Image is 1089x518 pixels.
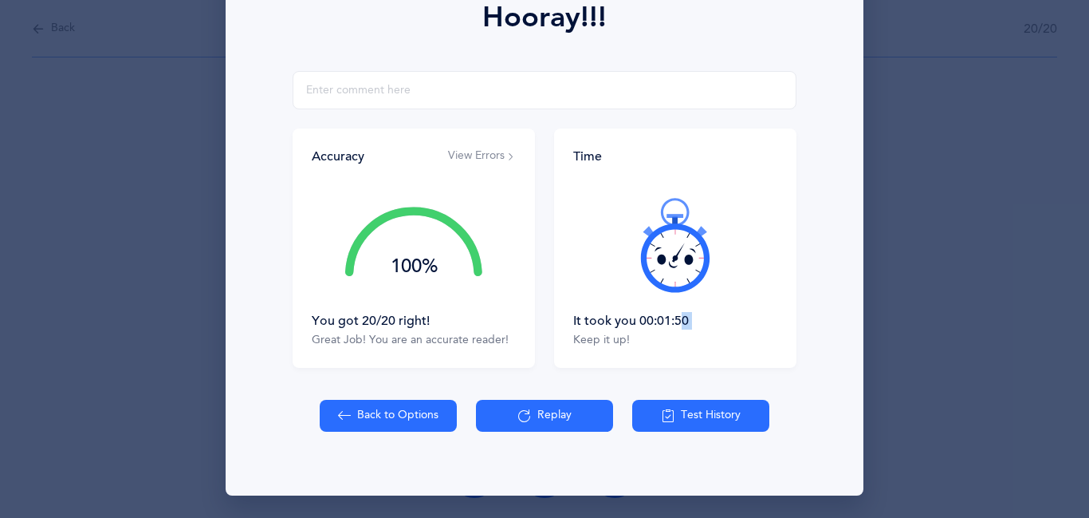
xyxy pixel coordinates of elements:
button: View Errors [448,148,516,164]
div: 100% [345,257,482,276]
button: Replay [476,400,613,432]
div: Keep it up! [573,333,777,349]
div: You got 20/20 right! [312,312,516,330]
div: It took you 00:01:50 [573,312,777,330]
div: Time [573,148,777,165]
input: Enter comment here [293,71,796,109]
button: Back to Options [320,400,457,432]
button: Test History [632,400,769,432]
div: Accuracy [312,148,364,165]
div: Great Job! You are an accurate reader! [312,333,516,349]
